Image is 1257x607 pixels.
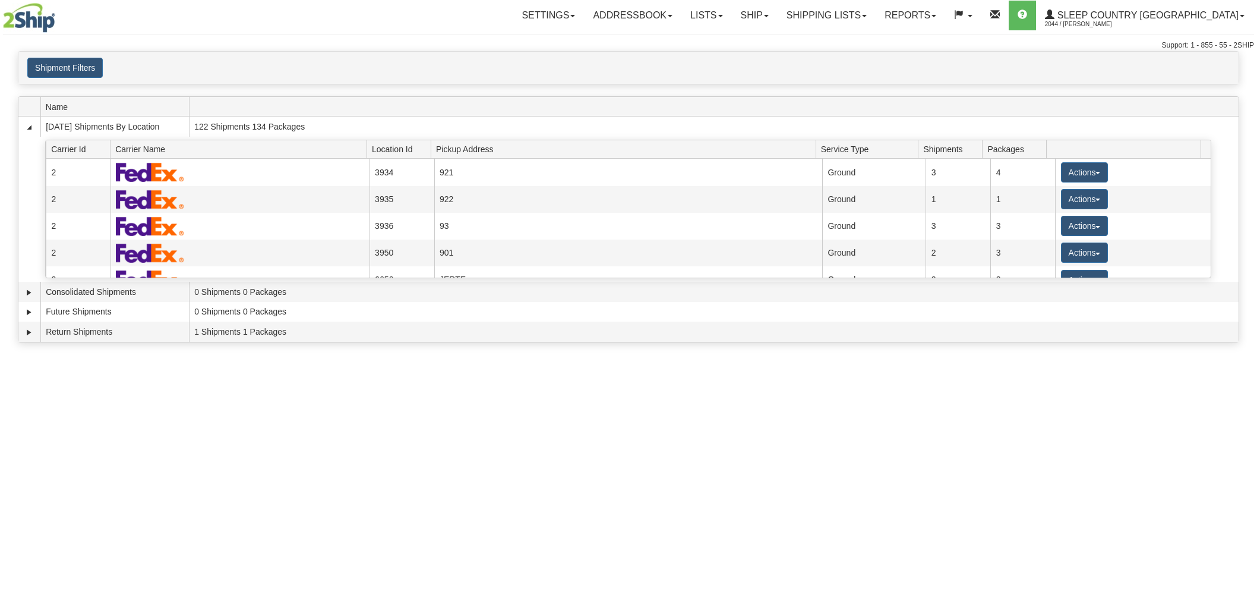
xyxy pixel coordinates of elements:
[189,322,1239,342] td: 1 Shipments 1 Packages
[681,1,731,30] a: Lists
[434,240,822,266] td: 901
[40,302,189,322] td: Future Shipments
[434,213,822,240] td: 93
[372,140,431,158] span: Location Id
[821,140,918,158] span: Service Type
[822,266,926,293] td: Ground
[369,159,434,185] td: 3934
[369,213,434,240] td: 3936
[116,270,184,290] img: FedEx Express®
[40,282,189,302] td: Consolidated Shipments
[189,302,1239,322] td: 0 Shipments 0 Packages
[1061,189,1108,209] button: Actions
[23,287,35,298] a: Expand
[1061,270,1108,290] button: Actions
[1061,243,1108,263] button: Actions
[923,140,982,158] span: Shipments
[926,240,990,266] td: 2
[1061,216,1108,236] button: Actions
[46,98,189,116] span: Name
[434,159,822,185] td: 921
[51,140,110,158] span: Carrier Id
[584,1,681,30] a: Addressbook
[369,240,434,266] td: 3950
[987,140,1046,158] span: Packages
[876,1,945,30] a: Reports
[926,266,990,293] td: 2
[822,159,926,185] td: Ground
[1230,243,1256,364] iframe: chat widget
[990,266,1055,293] td: 2
[3,3,55,33] img: logo2044.jpg
[23,306,35,318] a: Expand
[23,326,35,338] a: Expand
[1045,18,1134,30] span: 2044 / [PERSON_NAME]
[926,186,990,213] td: 1
[822,240,926,266] td: Ground
[778,1,876,30] a: Shipping lists
[990,240,1055,266] td: 3
[27,58,103,78] button: Shipment Filters
[40,117,189,137] td: [DATE] Shipments By Location
[189,117,1239,137] td: 122 Shipments 134 Packages
[1036,1,1253,30] a: Sleep Country [GEOGRAPHIC_DATA] 2044 / [PERSON_NAME]
[822,213,926,240] td: Ground
[822,186,926,213] td: Ground
[116,162,184,182] img: FedEx Express®
[46,159,110,185] td: 2
[46,266,110,293] td: 2
[116,243,184,263] img: FedEx Express®
[115,140,367,158] span: Carrier Name
[1054,10,1239,20] span: Sleep Country [GEOGRAPHIC_DATA]
[23,121,35,133] a: Collapse
[990,213,1055,240] td: 3
[40,322,189,342] td: Return Shipments
[513,1,584,30] a: Settings
[732,1,778,30] a: Ship
[434,266,822,293] td: JERTE
[926,213,990,240] td: 3
[46,186,110,213] td: 2
[116,216,184,236] img: FedEx Express®
[1061,162,1108,183] button: Actions
[926,159,990,185] td: 3
[189,282,1239,302] td: 0 Shipments 0 Packages
[46,213,110,240] td: 2
[990,186,1055,213] td: 1
[46,240,110,266] td: 2
[369,186,434,213] td: 3935
[436,140,816,158] span: Pickup Address
[990,159,1055,185] td: 4
[434,186,822,213] td: 922
[3,40,1254,51] div: Support: 1 - 855 - 55 - 2SHIP
[369,266,434,293] td: 6656
[116,190,184,209] img: FedEx Express®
